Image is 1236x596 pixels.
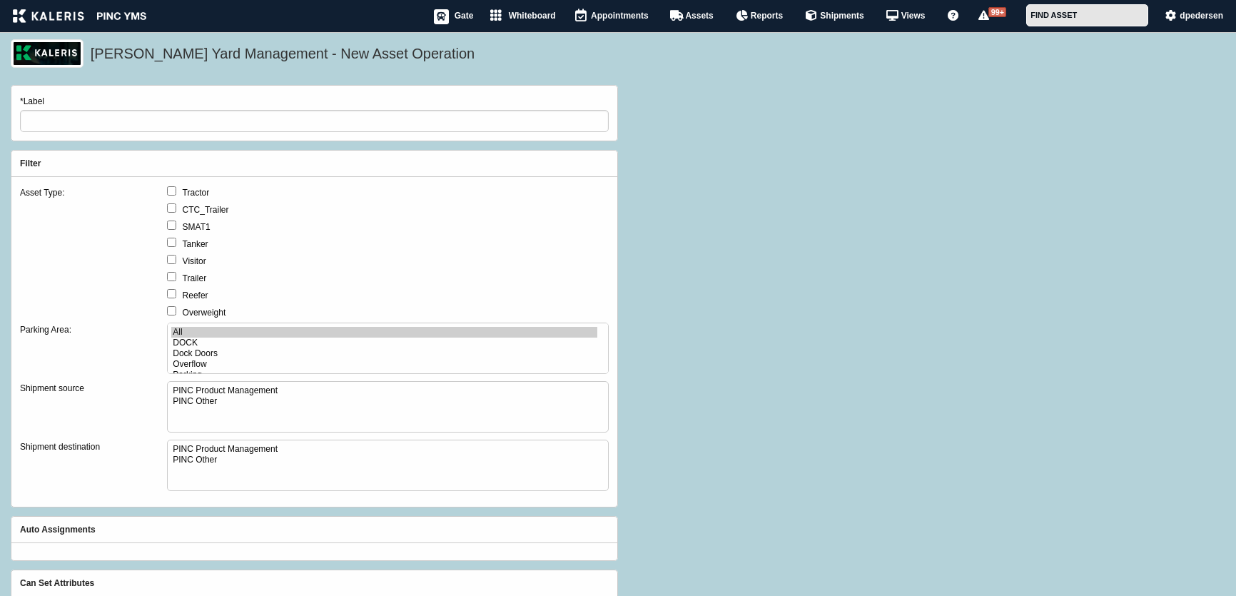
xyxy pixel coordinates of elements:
[171,396,597,407] option: PINC Other
[20,440,167,455] label: Shipment destination
[183,305,226,321] label: Overweight
[171,385,597,396] option: PINC Product Management
[20,381,167,397] label: Shipment source
[91,44,1218,68] h5: [PERSON_NAME] Yard Management - New Asset Operation
[183,237,208,253] label: Tanker
[455,11,474,21] span: Gate
[1026,4,1148,26] input: FIND ASSET
[509,11,556,21] span: Whiteboard
[171,327,597,338] option: All
[751,11,783,21] span: Reports
[20,186,167,201] label: Asset Type:
[988,7,1006,17] span: 99+
[591,11,649,21] span: Appointments
[20,323,167,338] label: Parking Area:
[20,96,24,106] abbr: required
[183,271,207,287] label: Trailer
[171,359,597,370] option: Overflow
[20,94,609,110] label: Label
[183,254,206,270] label: Visitor
[20,525,96,534] legend: Auto Assignments
[171,370,597,380] option: Parking
[1180,11,1223,21] span: dpedersen
[901,11,926,21] span: Views
[20,579,94,587] legend: Can Set Attributes
[171,338,597,348] option: DOCK
[183,203,229,218] label: CTC_Trailer
[171,455,597,465] option: PINC Other
[20,159,41,168] legend: Filter
[685,11,713,21] span: Assets
[171,348,597,359] option: Dock Doors
[183,186,210,201] label: Tractor
[183,220,211,236] label: SMAT1
[171,444,597,455] option: PINC Product Management
[11,39,83,68] img: logo_pnc-prd.png
[13,9,146,23] img: kaleris_pinc-9d9452ea2abe8761a8e09321c3823821456f7e8afc7303df8a03059e807e3f55.png
[183,288,208,304] label: Reefer
[820,11,863,21] span: Shipments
